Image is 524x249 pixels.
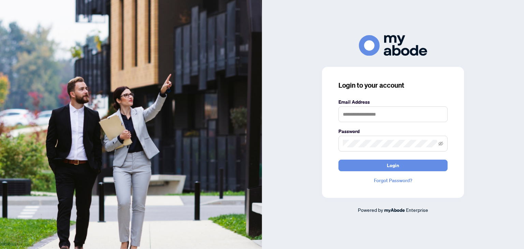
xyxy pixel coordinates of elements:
span: Login [387,160,399,171]
span: Powered by [358,207,383,213]
a: myAbode [384,206,405,214]
span: eye-invisible [438,141,443,146]
a: Forgot Password? [338,177,448,184]
button: Login [338,160,448,171]
h3: Login to your account [338,80,448,90]
span: Enterprise [406,207,428,213]
img: ma-logo [359,35,427,56]
label: Password [338,128,448,135]
label: Email Address [338,98,448,106]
